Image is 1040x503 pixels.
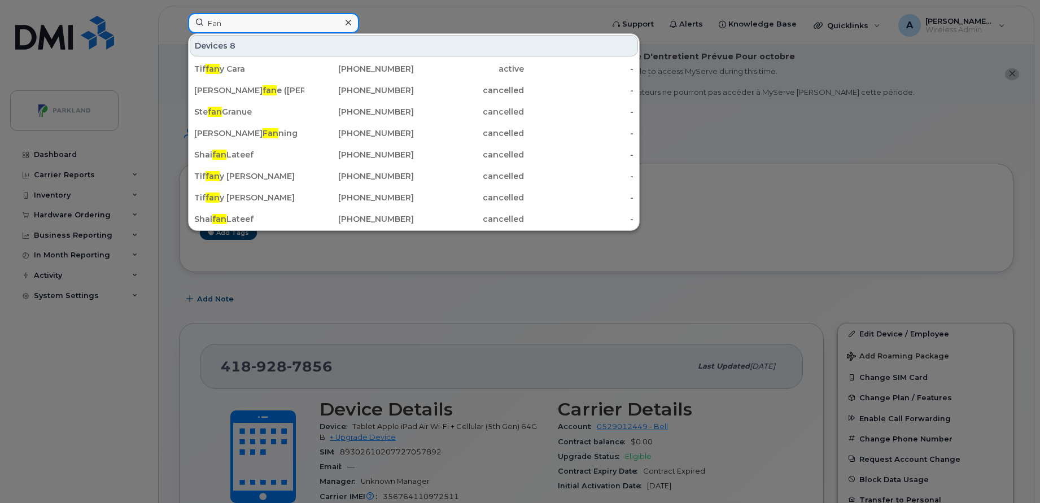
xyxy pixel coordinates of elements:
[190,166,638,186] a: Tiffany [PERSON_NAME][PHONE_NUMBER]cancelled-
[414,85,524,96] div: cancelled
[263,128,278,138] span: Fan
[414,149,524,160] div: cancelled
[524,213,634,225] div: -
[190,187,638,208] a: Tiffany [PERSON_NAME][PHONE_NUMBER]cancelled-
[524,128,634,139] div: -
[194,170,304,182] div: Tif y [PERSON_NAME]
[194,192,304,203] div: Tif y [PERSON_NAME]
[304,128,414,139] div: [PHONE_NUMBER]
[190,209,638,229] a: ShaifanLateef[PHONE_NUMBER]cancelled-
[194,106,304,117] div: Ste Granue
[414,213,524,225] div: cancelled
[414,63,524,75] div: active
[190,123,638,143] a: [PERSON_NAME]Fanning[PHONE_NUMBER]cancelled-
[304,213,414,225] div: [PHONE_NUMBER]
[190,35,638,56] div: Devices
[208,107,222,117] span: fan
[190,102,638,122] a: StefanGranue[PHONE_NUMBER]cancelled-
[206,64,220,74] span: fan
[304,170,414,182] div: [PHONE_NUMBER]
[524,106,634,117] div: -
[524,149,634,160] div: -
[194,85,304,96] div: [PERSON_NAME] e ([PERSON_NAME] - Manager)
[194,63,304,75] div: Tif y Cara
[304,85,414,96] div: [PHONE_NUMBER]
[414,106,524,117] div: cancelled
[524,192,634,203] div: -
[190,145,638,165] a: ShaifanLateef[PHONE_NUMBER]cancelled-
[206,193,220,203] span: fan
[190,59,638,79] a: Tiffany Cara[PHONE_NUMBER]active-
[524,85,634,96] div: -
[414,170,524,182] div: cancelled
[304,63,414,75] div: [PHONE_NUMBER]
[304,106,414,117] div: [PHONE_NUMBER]
[230,40,235,51] span: 8
[263,85,277,95] span: fan
[304,192,414,203] div: [PHONE_NUMBER]
[194,128,304,139] div: [PERSON_NAME] ning
[212,214,226,224] span: fan
[414,192,524,203] div: cancelled
[304,149,414,160] div: [PHONE_NUMBER]
[414,128,524,139] div: cancelled
[194,213,304,225] div: Shai Lateef
[524,63,634,75] div: -
[212,150,226,160] span: fan
[524,170,634,182] div: -
[190,80,638,100] a: [PERSON_NAME]fane ([PERSON_NAME] - Manager)[PHONE_NUMBER]cancelled-
[206,171,220,181] span: fan
[194,149,304,160] div: Shai Lateef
